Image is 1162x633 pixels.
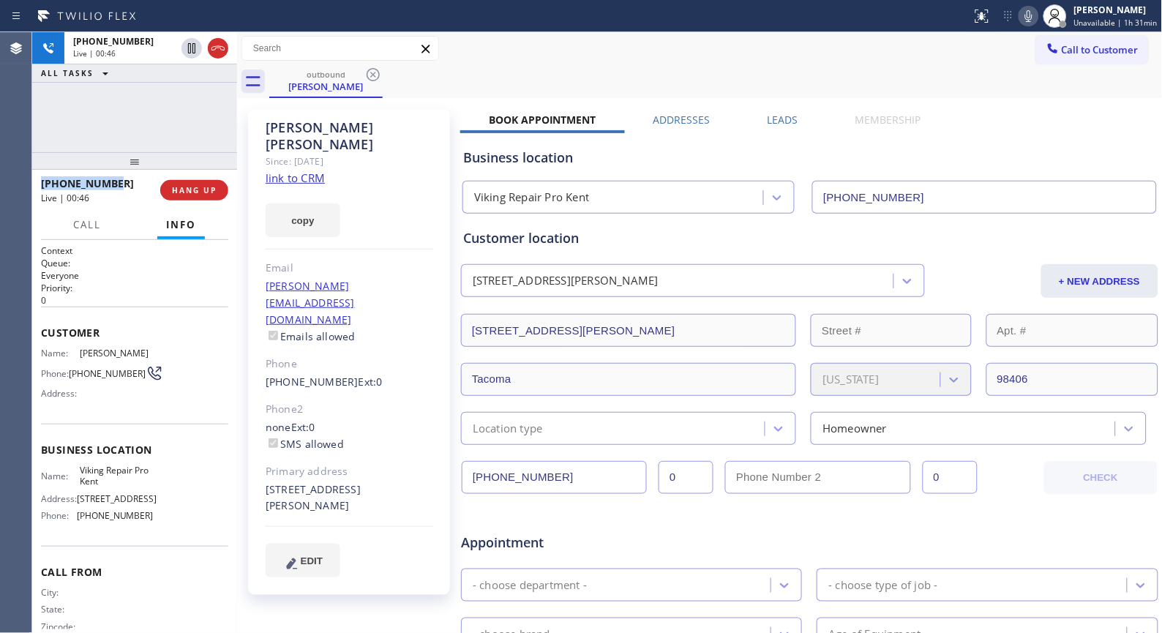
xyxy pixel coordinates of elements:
[41,348,80,359] span: Name:
[41,68,94,78] span: ALL TASKS
[157,211,205,239] button: Info
[73,35,154,48] span: [PHONE_NUMBER]
[725,461,910,494] input: Phone Number 2
[461,314,796,347] input: Address
[41,621,80,632] span: Zipcode:
[489,113,596,127] label: Book Appointment
[269,438,278,448] input: SMS allowed
[266,401,433,418] div: Phone2
[166,218,196,231] span: Info
[474,190,589,206] div: Viking Repair Pro Kent
[855,113,921,127] label: Membership
[463,228,1156,248] div: Customer location
[41,326,228,340] span: Customer
[463,148,1156,168] div: Business location
[271,80,381,93] div: [PERSON_NAME]
[301,555,323,566] span: EDIT
[659,461,713,494] input: Ext.
[41,565,228,579] span: Call From
[41,192,89,204] span: Live | 00:46
[160,180,228,201] button: HANG UP
[80,348,153,359] span: [PERSON_NAME]
[291,420,315,434] span: Ext: 0
[266,171,325,185] a: link to CRM
[266,203,340,237] button: copy
[266,356,433,372] div: Phone
[473,577,587,593] div: - choose department -
[266,279,355,326] a: [PERSON_NAME][EMAIL_ADDRESS][DOMAIN_NAME]
[77,510,154,521] span: [PHONE_NUMBER]
[266,482,433,515] div: [STREET_ADDRESS][PERSON_NAME]
[811,314,971,347] input: Street #
[242,37,438,60] input: Search
[41,388,80,399] span: Address:
[41,471,80,482] span: Name:
[41,244,228,257] h1: Context
[1062,43,1139,56] span: Call to Customer
[266,153,433,170] div: Since: [DATE]
[266,463,433,480] div: Primary address
[271,65,381,97] div: Gordon Anderson
[41,368,69,379] span: Phone:
[461,533,691,553] span: Appointment
[41,282,228,294] h2: Priority:
[1019,6,1039,26] button: Mute
[41,587,80,598] span: City:
[32,64,123,82] button: ALL TASKS
[812,181,1156,214] input: Phone Number
[266,375,359,389] a: [PHONE_NUMBER]
[266,544,340,577] button: EDIT
[986,363,1158,396] input: ZIP
[266,260,433,277] div: Email
[41,604,80,615] span: State:
[41,257,228,269] h2: Queue:
[181,38,202,59] button: Hold Customer
[64,211,110,239] button: Call
[172,185,217,195] span: HANG UP
[1044,461,1158,495] button: CHECK
[80,465,153,487] span: Viking Repair Pro Kent
[41,510,77,521] span: Phone:
[77,493,157,504] span: [STREET_ADDRESS]
[986,314,1158,347] input: Apt. #
[41,493,77,504] span: Address:
[828,577,937,593] div: - choose type of job -
[462,461,647,494] input: Phone Number
[359,375,383,389] span: Ext: 0
[208,38,228,59] button: Hang up
[473,420,543,437] div: Location type
[41,294,228,307] p: 0
[41,269,228,282] p: Everyone
[269,331,278,340] input: Emails allowed
[923,461,978,494] input: Ext. 2
[461,363,796,396] input: City
[266,437,344,451] label: SMS allowed
[266,419,433,453] div: none
[1041,264,1158,298] button: + NEW ADDRESS
[473,273,659,290] div: [STREET_ADDRESS][PERSON_NAME]
[822,420,887,437] div: Homeowner
[73,218,101,231] span: Call
[768,113,798,127] label: Leads
[1074,18,1158,28] span: Unavailable | 1h 31min
[69,368,146,379] span: [PHONE_NUMBER]
[73,48,116,59] span: Live | 00:46
[271,69,381,80] div: outbound
[266,329,356,343] label: Emails allowed
[41,176,134,190] span: [PHONE_NUMBER]
[266,119,433,153] div: [PERSON_NAME] [PERSON_NAME]
[41,443,228,457] span: Business location
[1074,4,1158,16] div: [PERSON_NAME]
[653,113,711,127] label: Addresses
[1036,36,1148,64] button: Call to Customer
